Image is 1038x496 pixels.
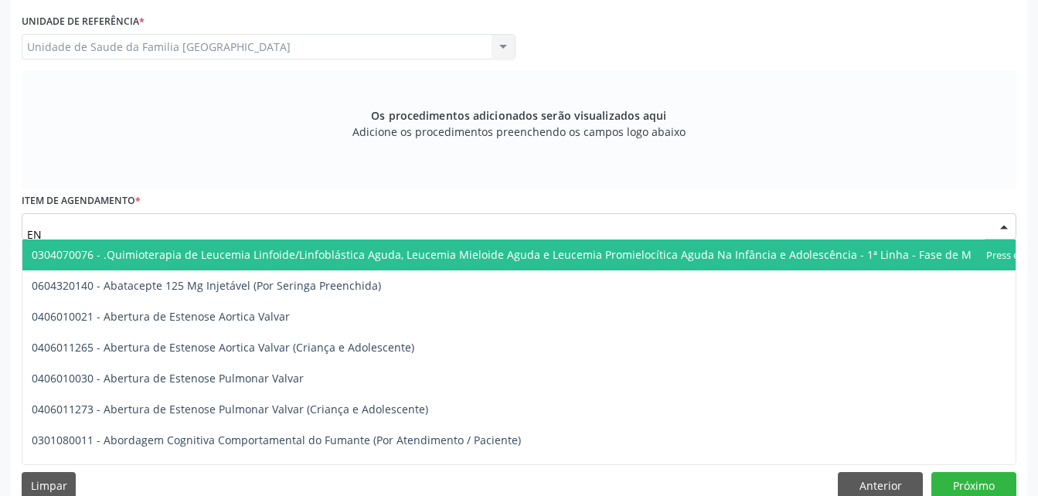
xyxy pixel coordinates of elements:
span: Os procedimentos adicionados serão visualizados aqui [371,107,666,124]
span: 0406011273 - Abertura de Estenose Pulmonar Valvar (Criança e Adolescente) [32,402,428,416]
span: 0406011265 - Abertura de Estenose Aortica Valvar (Criança e Adolescente) [32,340,414,355]
span: 0304070076 - .Quimioterapia de Leucemia Linfoide/Linfoblástica Aguda, Leucemia Mieloide Aguda e L... [32,247,1026,262]
span: 0604320140 - Abatacepte 125 Mg Injetável (Por Seringa Preenchida) [32,278,381,293]
label: Item de agendamento [22,189,141,213]
label: Unidade de referência [22,10,145,34]
span: 0301080011 - Abordagem Cognitiva Comportamental do Fumante (Por Atendimento / Paciente) [32,433,521,447]
span: 0406010030 - Abertura de Estenose Pulmonar Valvar [32,371,304,386]
span: Adicione os procedimentos preenchendo os campos logo abaixo [352,124,686,140]
span: 0307020010 - Acesso A Polpa Dentaria e Medicacao (Por Dente) [32,464,357,478]
span: 0406010021 - Abertura de Estenose Aortica Valvar [32,309,290,324]
input: Buscar por procedimento [27,219,985,250]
